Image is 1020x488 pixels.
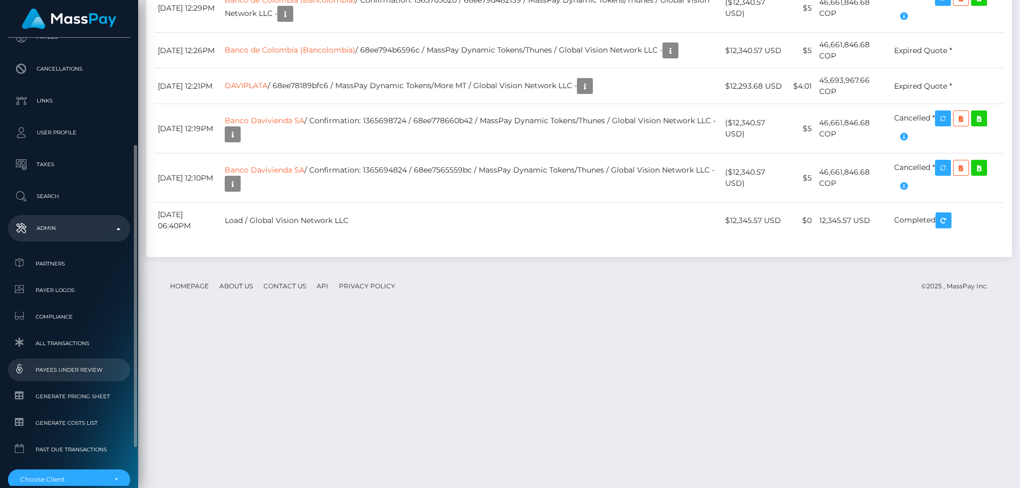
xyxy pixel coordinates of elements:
span: Payees under Review [12,364,126,376]
p: Search [12,189,126,204]
td: Load / Global Vision Network LLC [221,203,721,238]
td: $12,293.68 USD [721,69,789,104]
a: DAVIPLATA [225,81,268,90]
p: User Profile [12,125,126,141]
td: [DATE] 12:21PM [154,69,221,104]
td: Expired Quote * [890,33,1004,69]
td: $5 [788,104,815,153]
td: 12,345.57 USD [815,203,890,238]
td: / 68ee794b6596c / MassPay Dynamic Tokens/Thunes / Global Vision Network LLC - [221,33,721,69]
span: All Transactions [12,337,126,349]
a: Privacy Policy [335,278,399,294]
td: 46,661,846.68 COP [815,33,890,69]
a: Past Due Transactions [8,438,130,461]
a: Taxes [8,151,130,178]
td: [DATE] 12:10PM [154,153,221,203]
span: Generate Pricing Sheet [12,390,126,403]
td: $12,345.57 USD [721,203,789,238]
a: Contact Us [259,278,310,294]
span: Compliance [12,311,126,323]
p: Taxes [12,157,126,173]
a: Cancellations [8,56,130,82]
td: $5 [788,153,815,203]
td: $0 [788,203,815,238]
div: Choose Client [20,475,106,484]
td: $4.01 [788,69,815,104]
span: Payer Logos [12,284,126,296]
td: Cancelled * [890,153,1004,203]
a: Homepage [166,278,213,294]
td: $12,340.57 USD [721,33,789,69]
td: ($12,340.57 USD) [721,153,789,203]
td: / Confirmation: 1365698724 / 68ee778660b42 / MassPay Dynamic Tokens/Thunes / Global Vision Networ... [221,104,721,153]
p: Admin [12,220,126,236]
td: [DATE] 06:40PM [154,203,221,238]
a: Compliance [8,305,130,328]
td: ($12,340.57 USD) [721,104,789,153]
a: Links [8,88,130,114]
a: User Profile [8,119,130,146]
a: Partners [8,252,130,275]
td: $5 [788,33,815,69]
a: All Transactions [8,332,130,355]
a: API [312,278,333,294]
td: 46,661,846.68 COP [815,153,890,203]
td: 45,693,967.66 COP [815,69,890,104]
a: About Us [215,278,257,294]
a: Search [8,183,130,210]
td: Cancelled * [890,104,1004,153]
a: Banco de Colombia (Bancolombia) [225,45,355,55]
td: / 68ee78189bfc6 / MassPay Dynamic Tokens/More MT / Global Vision Network LLC - [221,69,721,104]
a: Banco Davivienda SA [225,165,304,175]
a: Admin [8,215,130,242]
p: Links [12,93,126,109]
a: Generate Costs List [8,412,130,434]
a: Payer Logos [8,279,130,302]
p: Cancellations [12,61,126,77]
div: © 2025 , MassPay Inc. [921,280,996,292]
td: 46,661,846.68 COP [815,104,890,153]
td: [DATE] 12:26PM [154,33,221,69]
td: / Confirmation: 1365694824 / 68ee7565559bc / MassPay Dynamic Tokens/Thunes / Global Vision Networ... [221,153,721,203]
a: Generate Pricing Sheet [8,385,130,408]
img: MassPay Logo [22,8,116,29]
span: Partners [12,258,126,270]
a: Banco Davivienda SA [225,116,304,125]
td: [DATE] 12:19PM [154,104,221,153]
td: Completed [890,203,1004,238]
span: Generate Costs List [12,417,126,429]
span: Past Due Transactions [12,443,126,456]
a: Payees under Review [8,358,130,381]
td: Expired Quote * [890,69,1004,104]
